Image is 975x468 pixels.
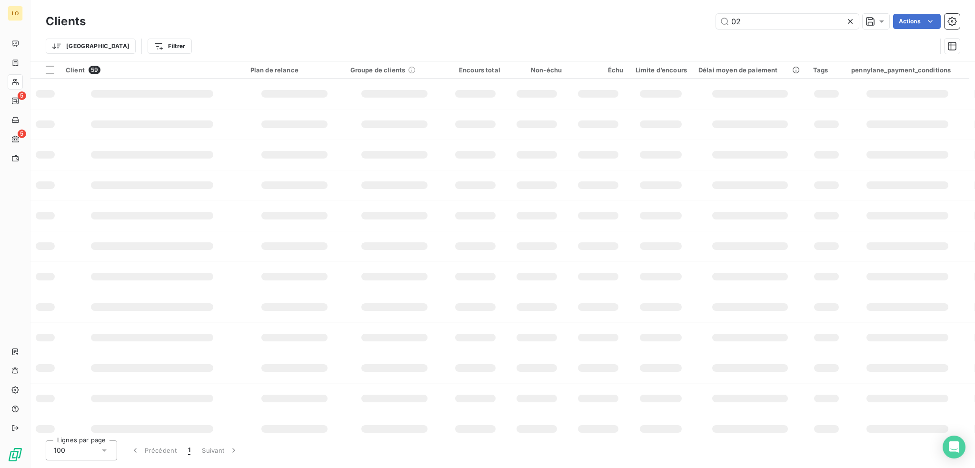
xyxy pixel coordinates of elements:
[716,14,859,29] input: Rechercher
[46,39,136,54] button: [GEOGRAPHIC_DATA]
[250,66,339,74] div: Plan de relance
[893,14,941,29] button: Actions
[188,446,190,455] span: 1
[148,39,191,54] button: Filtrer
[851,66,964,74] div: pennylane_payment_conditions
[196,440,244,460] button: Suivant
[350,66,406,74] span: Groupe de clients
[512,66,562,74] div: Non-échu
[8,447,23,462] img: Logo LeanPay
[18,129,26,138] span: 5
[89,66,100,74] span: 59
[943,436,965,458] div: Open Intercom Messenger
[813,66,840,74] div: Tags
[18,91,26,100] span: 5
[66,66,85,74] span: Client
[125,440,182,460] button: Précédent
[8,6,23,21] div: LO
[450,66,500,74] div: Encours total
[573,66,623,74] div: Échu
[54,446,65,455] span: 100
[698,66,802,74] div: Délai moyen de paiement
[182,440,196,460] button: 1
[46,13,86,30] h3: Clients
[635,66,687,74] div: Limite d’encours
